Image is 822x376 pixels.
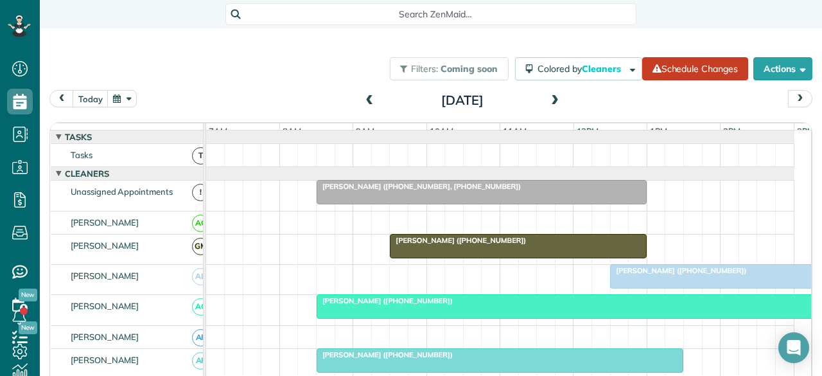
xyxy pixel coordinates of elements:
[62,132,94,142] span: Tasks
[515,57,642,80] button: Colored byCleaners
[192,329,209,346] span: AF
[441,63,498,75] span: Coming soon
[316,350,453,359] span: [PERSON_NAME] ([PHONE_NUMBER])
[721,126,743,136] span: 2pm
[280,126,304,136] span: 8am
[19,289,37,301] span: New
[642,57,748,80] a: Schedule Changes
[192,298,209,316] span: AC
[609,266,747,275] span: [PERSON_NAME] ([PHONE_NUMBER])
[68,355,142,365] span: [PERSON_NAME]
[68,150,95,160] span: Tasks
[192,147,209,165] span: T
[788,90,812,107] button: next
[794,126,817,136] span: 3pm
[427,126,456,136] span: 10am
[192,268,209,285] span: AB
[389,236,527,245] span: [PERSON_NAME] ([PHONE_NUMBER])
[68,217,142,228] span: [PERSON_NAME]
[753,57,812,80] button: Actions
[647,126,670,136] span: 1pm
[68,186,175,197] span: Unassigned Appointments
[68,240,142,251] span: [PERSON_NAME]
[778,332,809,363] div: Open Intercom Messenger
[353,126,377,136] span: 9am
[582,63,623,75] span: Cleaners
[206,126,230,136] span: 7am
[574,126,602,136] span: 12pm
[316,296,453,305] span: [PERSON_NAME] ([PHONE_NUMBER])
[62,168,112,179] span: Cleaners
[68,332,142,342] span: [PERSON_NAME]
[538,63,625,75] span: Colored by
[68,271,142,281] span: [PERSON_NAME]
[49,90,74,107] button: prev
[192,184,209,201] span: !
[68,301,142,311] span: [PERSON_NAME]
[192,238,209,255] span: GM
[382,93,543,107] h2: [DATE]
[192,215,209,232] span: AC
[500,126,529,136] span: 11am
[73,90,109,107] button: today
[411,63,438,75] span: Filters:
[192,352,209,370] span: AF
[316,182,521,191] span: [PERSON_NAME] ([PHONE_NUMBER], [PHONE_NUMBER])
